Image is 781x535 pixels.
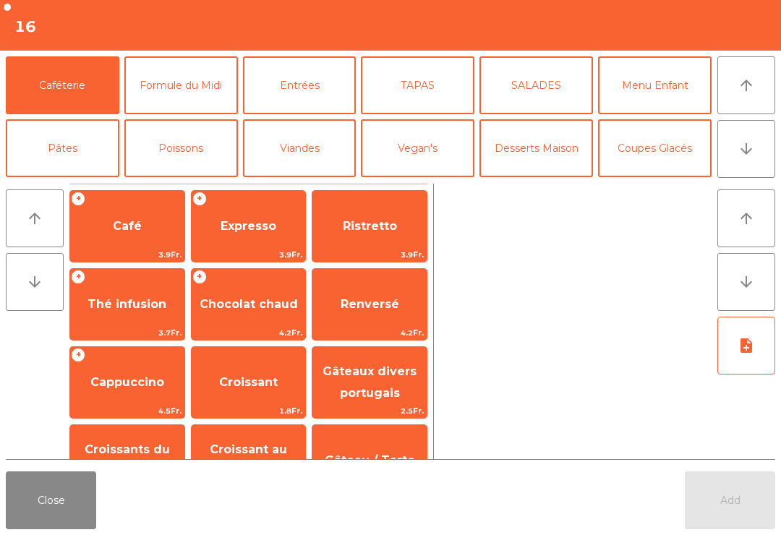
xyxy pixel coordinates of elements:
button: arrow_downward [717,120,775,178]
button: Formule du Midi [124,56,238,114]
span: + [71,192,85,206]
span: 4.2Fr. [312,326,427,340]
span: 4.2Fr. [192,326,306,340]
span: Renversé [341,297,399,311]
span: Croissant au chocolat pt [210,442,287,478]
span: 3.9Fr. [192,248,306,262]
span: Gâteaux divers portugais [323,364,417,400]
button: arrow_upward [717,189,775,247]
button: Entrées [243,56,357,114]
button: arrow_upward [6,189,64,247]
i: arrow_downward [738,140,755,158]
i: note_add [738,337,755,354]
span: Café [113,219,142,233]
button: Close [6,471,96,529]
span: 4.5Fr. [70,404,184,418]
span: Chocolat chaud [200,297,298,311]
button: Desserts Maison [479,119,593,177]
button: arrow_downward [6,253,64,311]
span: Croissants du Porto [85,442,170,478]
button: Pâtes [6,119,119,177]
h4: 16 [14,16,36,38]
i: arrow_upward [738,77,755,94]
span: Cappuccino [90,375,164,389]
span: Croissant [219,375,278,389]
span: Ristretto [343,219,397,233]
button: arrow_downward [717,253,775,311]
button: Vegan's [361,119,474,177]
button: note_add [717,317,775,374]
i: arrow_upward [26,210,43,227]
span: 3.9Fr. [70,248,184,262]
span: 3.7Fr. [70,326,184,340]
button: Viandes [243,119,357,177]
span: 1.8Fr. [192,404,306,418]
button: Poissons [124,119,238,177]
span: Expresso [221,219,276,233]
i: arrow_downward [738,273,755,291]
span: Gâteau / Tarte [325,453,415,467]
button: SALADES [479,56,593,114]
span: + [71,270,85,284]
span: + [71,348,85,362]
span: + [192,192,207,206]
i: arrow_downward [26,273,43,291]
button: TAPAS [361,56,474,114]
button: Menu Enfant [598,56,712,114]
button: arrow_upward [717,56,775,114]
button: Caféterie [6,56,119,114]
span: 2.5Fr. [312,404,427,418]
i: arrow_upward [738,210,755,227]
span: 3.9Fr. [312,248,427,262]
button: Coupes Glacés [598,119,712,177]
span: + [192,270,207,284]
span: Thé infusion [88,297,166,311]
